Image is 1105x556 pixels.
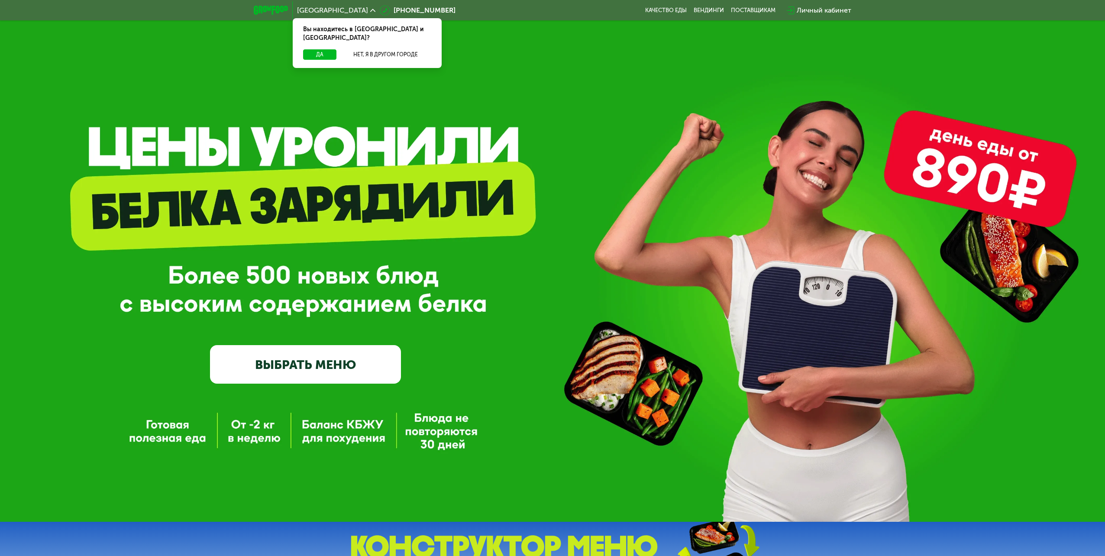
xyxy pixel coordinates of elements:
a: Качество еды [645,7,687,14]
a: Вендинги [694,7,724,14]
div: поставщикам [731,7,775,14]
div: Личный кабинет [797,5,851,16]
div: Вы находитесь в [GEOGRAPHIC_DATA] и [GEOGRAPHIC_DATA]? [293,18,442,49]
button: Нет, я в другом городе [340,49,431,60]
a: ВЫБРАТЬ МЕНЮ [210,345,401,384]
span: [GEOGRAPHIC_DATA] [297,7,368,14]
button: Да [303,49,336,60]
a: [PHONE_NUMBER] [380,5,456,16]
